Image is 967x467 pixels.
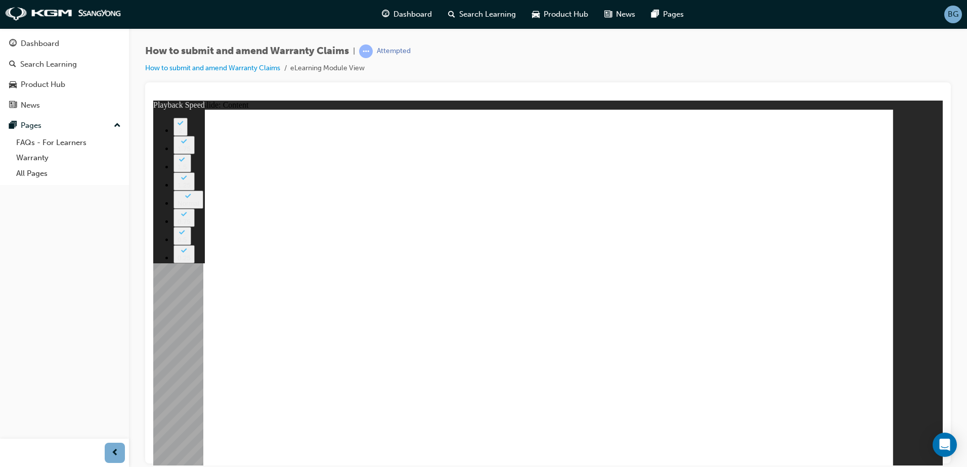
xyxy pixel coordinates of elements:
span: learningRecordVerb_ATTEMPT-icon [359,44,373,58]
a: Product Hub [4,75,125,94]
div: Open Intercom Messenger [933,433,957,457]
a: Warranty [12,150,125,166]
span: prev-icon [111,447,119,459]
button: BG [944,6,962,23]
span: search-icon [9,60,16,69]
div: News [21,100,40,111]
span: car-icon [532,8,540,21]
span: pages-icon [651,8,659,21]
span: pages-icon [9,121,17,130]
span: guage-icon [9,39,17,49]
span: News [616,9,635,20]
img: kgm [5,7,121,21]
div: Dashboard [21,38,59,50]
div: Pages [21,120,41,131]
a: All Pages [12,166,125,181]
a: search-iconSearch Learning [440,4,524,25]
span: Pages [663,9,684,20]
a: car-iconProduct Hub [524,4,596,25]
span: How to submit and amend Warranty Claims [145,45,349,57]
span: | [353,45,355,57]
a: news-iconNews [596,4,643,25]
a: Dashboard [4,34,125,53]
a: News [4,96,125,115]
span: car-icon [9,80,17,89]
a: pages-iconPages [643,4,692,25]
span: news-icon [9,101,17,110]
a: FAQs - For Learners [12,135,125,151]
span: guage-icon [382,8,389,21]
button: DashboardSearch LearningProduct HubNews [4,32,125,116]
button: Pages [4,116,125,135]
div: Product Hub [21,79,65,90]
span: Product Hub [544,9,588,20]
a: How to submit and amend Warranty Claims [145,64,280,72]
span: Search Learning [459,9,516,20]
li: eLearning Module View [290,63,365,74]
a: guage-iconDashboard [374,4,440,25]
span: news-icon [604,8,612,21]
span: BG [948,9,958,20]
a: Search Learning [4,55,125,74]
div: Search Learning [20,59,77,70]
span: search-icon [448,8,455,21]
span: Dashboard [393,9,432,20]
div: Attempted [377,46,411,56]
span: up-icon [114,119,121,132]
